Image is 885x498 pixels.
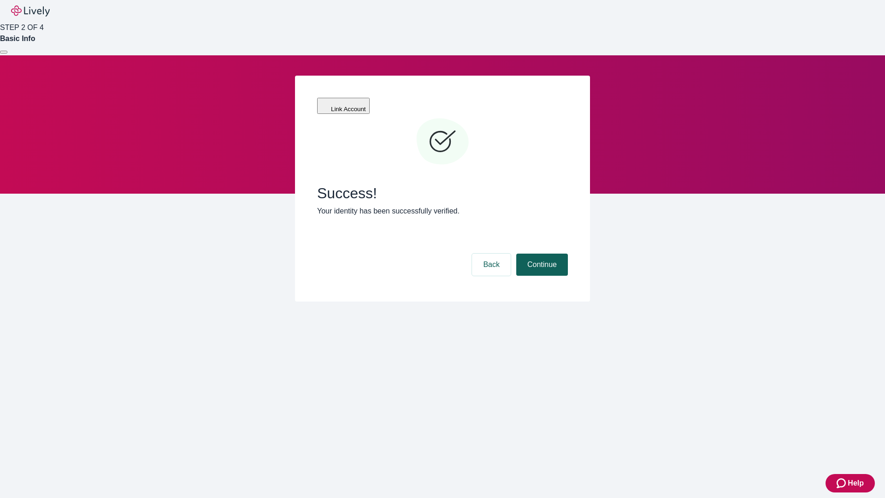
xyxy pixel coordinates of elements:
button: Link Account [317,98,370,114]
button: Zendesk support iconHelp [826,474,875,492]
p: Your identity has been successfully verified. [317,206,568,217]
button: Continue [516,254,568,276]
img: Lively [11,6,50,17]
span: Success! [317,184,568,202]
button: Back [472,254,511,276]
span: Help [848,478,864,489]
svg: Zendesk support icon [837,478,848,489]
svg: Checkmark icon [415,114,470,170]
